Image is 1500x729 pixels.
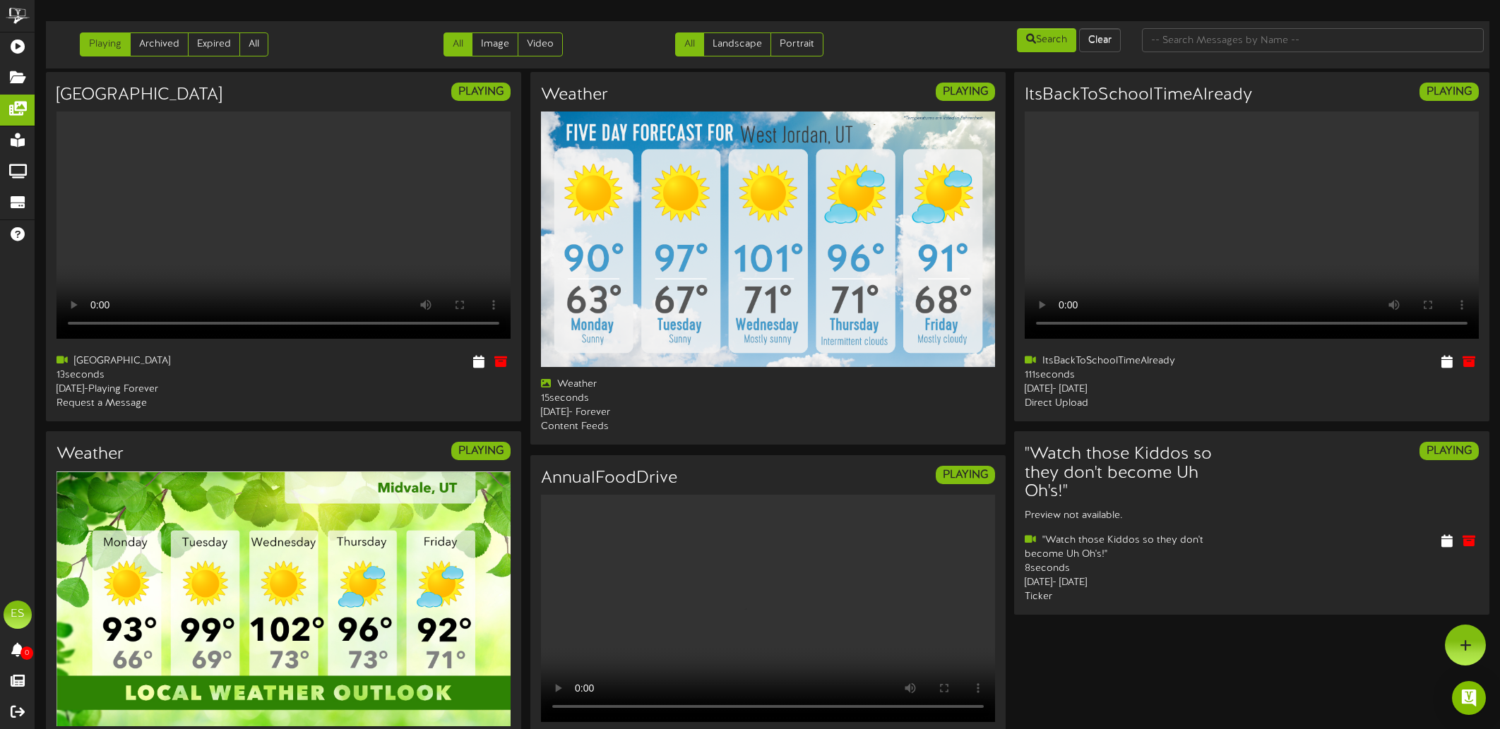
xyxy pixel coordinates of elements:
[1079,28,1121,52] button: Clear
[458,445,504,457] strong: PLAYING
[770,32,823,56] a: Portrait
[943,469,988,481] strong: PLAYING
[943,85,988,98] strong: PLAYING
[518,32,563,56] a: Video
[20,646,33,660] span: 0
[541,469,677,488] h3: AnnualFoodDrive
[444,32,472,56] a: All
[541,495,995,722] video: Your browser does not support HTML5 video.
[675,32,704,56] a: All
[1025,534,1242,562] div: "Watch those Kiddos so they don't become Uh Oh's!"
[458,85,504,98] strong: PLAYING
[4,601,32,629] div: ES
[56,112,511,339] video: Your browser does not support HTML5 video.
[188,32,240,56] a: Expired
[1025,86,1252,104] h3: ItsBackToSchoolTimeAlready
[1025,354,1242,368] div: ItsBackToSchoolTimeAlready
[1025,576,1242,590] div: [DATE] - [DATE]
[703,32,771,56] a: Landscape
[56,445,124,464] h3: Weather
[56,382,273,397] div: [DATE] - Playing Forever
[541,86,608,104] h3: Weather
[1427,445,1472,457] strong: PLAYING
[1025,509,1479,523] div: Preview not available.
[541,112,995,367] img: ba6796fb-ea09-4194-b95a-286d3a14b3ae.png
[1025,562,1242,576] div: 8 seconds
[1025,368,1242,382] div: 111 seconds
[1452,681,1486,715] div: Open Intercom Messenger
[541,392,758,406] div: 15 seconds
[1025,590,1242,604] div: Ticker
[1025,445,1242,501] h3: "Watch those Kiddos so they don't become Uh Oh's!"
[1025,112,1479,339] video: Your browser does not support HTML5 video.
[56,397,273,411] div: Request a Message
[239,32,268,56] a: All
[541,406,758,420] div: [DATE] - Forever
[541,420,758,434] div: Content Feeds
[56,354,273,368] div: [GEOGRAPHIC_DATA]
[1142,28,1484,52] input: -- Search Messages by Name --
[56,471,511,727] img: ae7655d3-a561-447a-8d8a-cf4b21a14812.png
[1017,28,1076,52] button: Search
[56,368,273,382] div: 13 seconds
[130,32,189,56] a: Archived
[1427,85,1472,98] strong: PLAYING
[541,378,758,392] div: Weather
[1025,397,1242,411] div: Direct Upload
[472,32,518,56] a: Image
[80,32,131,56] a: Playing
[56,86,222,104] h3: [GEOGRAPHIC_DATA]
[1025,382,1242,397] div: [DATE] - [DATE]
